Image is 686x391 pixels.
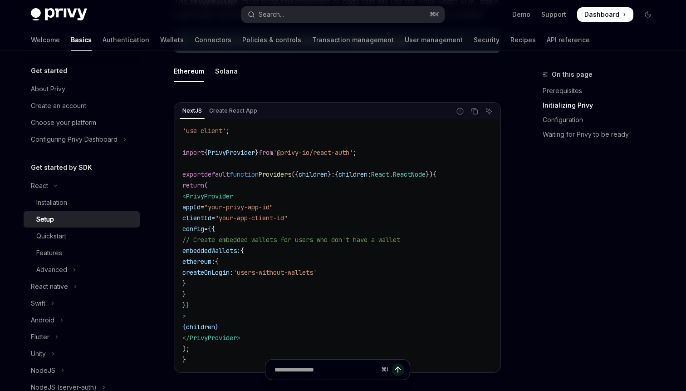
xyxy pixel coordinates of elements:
span: ⌘ K [430,11,439,18]
span: PrivyProvider [190,334,237,342]
button: Toggle React native section [24,278,140,295]
span: = [211,214,215,222]
a: Policies & controls [242,29,301,51]
span: import [182,148,204,157]
span: } [182,356,186,364]
div: Create React App [206,105,260,116]
a: Basics [71,29,92,51]
span: ( [204,181,208,189]
span: function [230,170,259,178]
a: Dashboard [577,7,633,22]
button: Toggle Configuring Privy Dashboard section [24,131,140,148]
span: PrivyProvider [186,192,233,200]
span: export [182,170,204,178]
a: Waiting for Privy to be ready [543,127,662,142]
span: children [299,170,328,178]
img: dark logo [31,8,87,21]
button: Toggle React section [24,178,140,194]
a: Setup [24,211,140,228]
span: clientId [182,214,211,222]
div: Solana [215,60,238,82]
button: Toggle Swift section [24,295,140,312]
span: { [211,225,215,233]
span: PrivyProvider [208,148,255,157]
span: from [259,148,273,157]
span: } [215,323,219,331]
a: Configuration [543,113,662,127]
span: > [182,312,186,320]
span: } [182,301,186,309]
span: 'users-without-wallets' [233,268,317,277]
a: Choose your platform [24,114,140,131]
a: Initializing Privy [543,98,662,113]
span: { [204,148,208,157]
div: Features [36,247,62,258]
div: NodeJS [31,365,55,376]
a: Demo [512,10,530,19]
span: default [204,170,230,178]
span: React [371,170,389,178]
div: About Privy [31,84,65,94]
a: Authentication [103,29,149,51]
div: Quickstart [36,231,66,242]
span: } [255,148,259,157]
a: Support [541,10,566,19]
button: Send message [392,363,404,376]
button: Report incorrect code [454,105,466,117]
div: Ethereum [174,60,204,82]
span: </ [182,334,190,342]
span: return [182,181,204,189]
span: }) [426,170,433,178]
a: Recipes [510,29,536,51]
div: React native [31,281,68,292]
button: Toggle NodeJS section [24,362,140,379]
button: Toggle Unity section [24,346,140,362]
button: Toggle dark mode [641,7,655,22]
div: Advanced [36,264,67,275]
span: > [237,334,240,342]
span: ethereum: [182,257,215,266]
a: User management [405,29,463,51]
span: embeddedWallets: [182,247,240,255]
span: { [215,257,219,266]
div: Setup [36,214,54,225]
div: Unity [31,348,46,359]
a: Security [474,29,500,51]
div: NextJS [180,105,205,116]
span: appId [182,203,201,211]
span: ); [182,345,190,353]
span: "your-app-client-id" [215,214,288,222]
a: Connectors [195,29,231,51]
span: < [182,192,186,200]
span: ({ [291,170,299,178]
span: // Create embedded wallets for users who don't have a wallet [182,236,400,244]
div: Swift [31,298,45,309]
h5: Get started [31,65,67,76]
a: API reference [547,29,590,51]
span: } [186,301,190,309]
span: { [240,247,244,255]
span: Dashboard [584,10,619,19]
div: Choose your platform [31,117,96,128]
span: : [367,170,371,178]
div: React [31,180,48,191]
span: createOnLogin: [182,268,233,277]
span: Providers [259,170,291,178]
span: } [182,279,186,287]
a: Prerequisites [543,84,662,98]
span: On this page [552,69,593,80]
a: Quickstart [24,228,140,244]
a: Features [24,245,140,261]
a: About Privy [24,81,140,97]
span: : [331,170,335,178]
span: ReactNode [393,170,426,178]
span: { [433,170,436,178]
span: children [186,323,215,331]
button: Ask AI [483,105,495,117]
div: Configuring Privy Dashboard [31,134,118,145]
div: Search... [259,9,284,20]
div: Flutter [31,332,49,342]
span: 'use client' [182,127,226,135]
span: ; [353,148,357,157]
button: Toggle Advanced section [24,262,140,278]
